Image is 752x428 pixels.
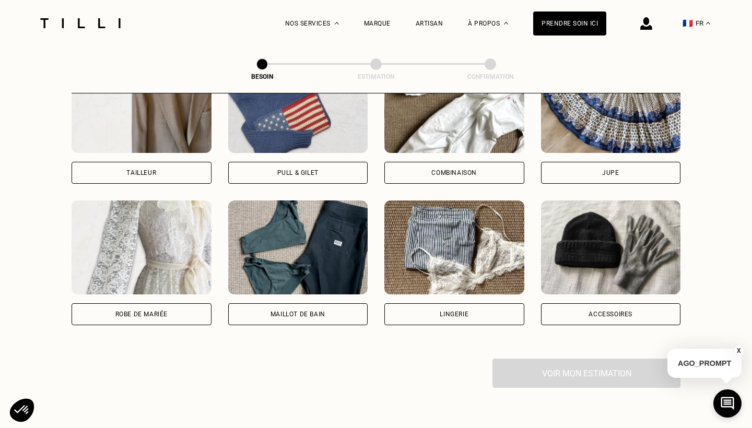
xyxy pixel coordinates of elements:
a: Marque [364,20,391,27]
button: X [734,345,744,356]
img: Tilli retouche votre Combinaison [384,59,524,153]
div: Estimation [324,73,428,80]
img: Logo du service de couturière Tilli [37,18,124,28]
div: Combinaison [431,170,477,176]
img: icône connexion [640,17,652,30]
a: Artisan [416,20,443,27]
div: Besoin [210,73,314,80]
span: 🇫🇷 [683,18,693,28]
img: Menu déroulant à propos [504,22,508,25]
img: menu déroulant [706,22,710,25]
img: Tilli retouche votre Robe de mariée [72,200,211,294]
img: Tilli retouche votre Maillot de bain [228,200,368,294]
a: Prendre soin ici [533,11,606,35]
div: Confirmation [438,73,543,80]
div: Tailleur [126,170,156,176]
img: Tilli retouche votre Accessoires [541,200,681,294]
div: Maillot de bain [271,311,325,317]
img: Tilli retouche votre Lingerie [384,200,524,294]
img: Tilli retouche votre Jupe [541,59,681,153]
div: Lingerie [440,311,468,317]
img: Menu déroulant [335,22,339,25]
div: Jupe [602,170,619,176]
div: Robe de mariée [115,311,168,317]
div: Pull & gilet [277,170,319,176]
img: Tilli retouche votre Pull & gilet [228,59,368,153]
p: AGO_PROMPT [667,349,742,378]
img: Tilli retouche votre Tailleur [72,59,211,153]
div: Accessoires [589,311,632,317]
